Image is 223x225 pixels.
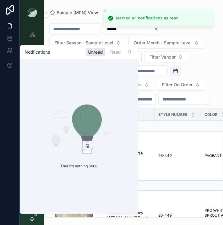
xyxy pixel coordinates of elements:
button: Clear [154,27,161,31]
span: Order Month - Sample Level [134,40,192,46]
div: Unread [86,48,105,56]
div: scrollable content [20,25,44,134]
span: 26-449 [158,213,172,218]
button: Open calendar [170,65,181,76]
button: Select Button [144,51,188,63]
h1: Notifications [25,49,50,55]
img: App logo [27,7,37,17]
a: 26-449 [158,213,197,218]
span: Color [205,112,217,117]
button: Select Button [128,37,204,49]
span: Filter On Order [162,82,193,88]
span: 26-449 [158,153,172,158]
span: Filter Vendor [149,54,176,60]
div: Read [108,48,123,56]
button: Select Button [49,37,126,49]
span: Filter Season - Sample Level [55,40,113,46]
span: Style Number [158,112,187,117]
button: Close toast [102,8,108,14]
p: There's nothing here. [55,159,103,174]
a: Sample (MPN) View [49,10,98,16]
button: Select Button [157,79,205,91]
a: 26-449 [158,153,197,158]
span: Sample (MPN) View [57,10,98,16]
div: Marked all notifications as read [116,15,178,21]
